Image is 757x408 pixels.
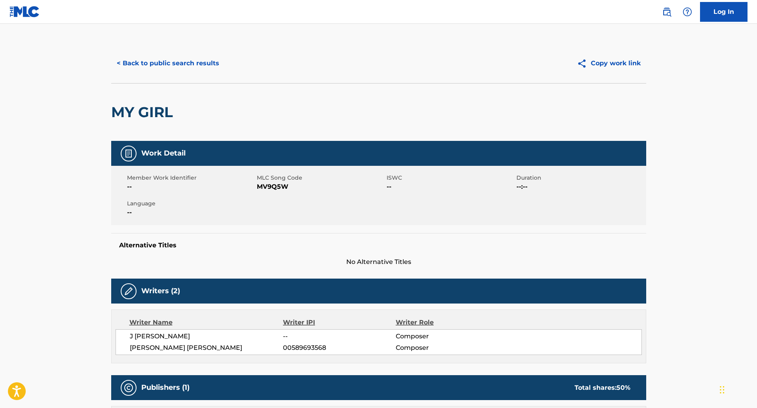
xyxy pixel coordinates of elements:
[141,287,180,296] h5: Writers (2)
[516,182,644,192] span: --:--
[130,343,283,353] span: [PERSON_NAME] [PERSON_NAME]
[720,378,725,402] div: Drag
[575,383,630,393] div: Total shares:
[717,370,757,408] iframe: Chat Widget
[141,383,190,392] h5: Publishers (1)
[129,318,283,327] div: Writer Name
[111,53,225,73] button: < Back to public search results
[124,383,133,393] img: Publishers
[679,4,695,20] div: Help
[387,174,514,182] span: ISWC
[396,332,498,341] span: Composer
[683,7,692,17] img: help
[659,4,675,20] a: Public Search
[130,332,283,341] span: J [PERSON_NAME]
[516,174,644,182] span: Duration
[257,182,385,192] span: MV9Q5W
[127,199,255,208] span: Language
[127,208,255,217] span: --
[283,343,395,353] span: 00589693568
[700,2,748,22] a: Log In
[124,287,133,296] img: Writers
[662,7,672,17] img: search
[111,103,177,121] h2: MY GIRL
[396,318,498,327] div: Writer Role
[571,53,646,73] button: Copy work link
[124,149,133,158] img: Work Detail
[396,343,498,353] span: Composer
[119,241,638,249] h5: Alternative Titles
[127,182,255,192] span: --
[577,59,591,68] img: Copy work link
[141,149,186,158] h5: Work Detail
[111,257,646,267] span: No Alternative Titles
[127,174,255,182] span: Member Work Identifier
[257,174,385,182] span: MLC Song Code
[9,6,40,17] img: MLC Logo
[617,384,630,391] span: 50 %
[283,332,395,341] span: --
[283,318,396,327] div: Writer IPI
[387,182,514,192] span: --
